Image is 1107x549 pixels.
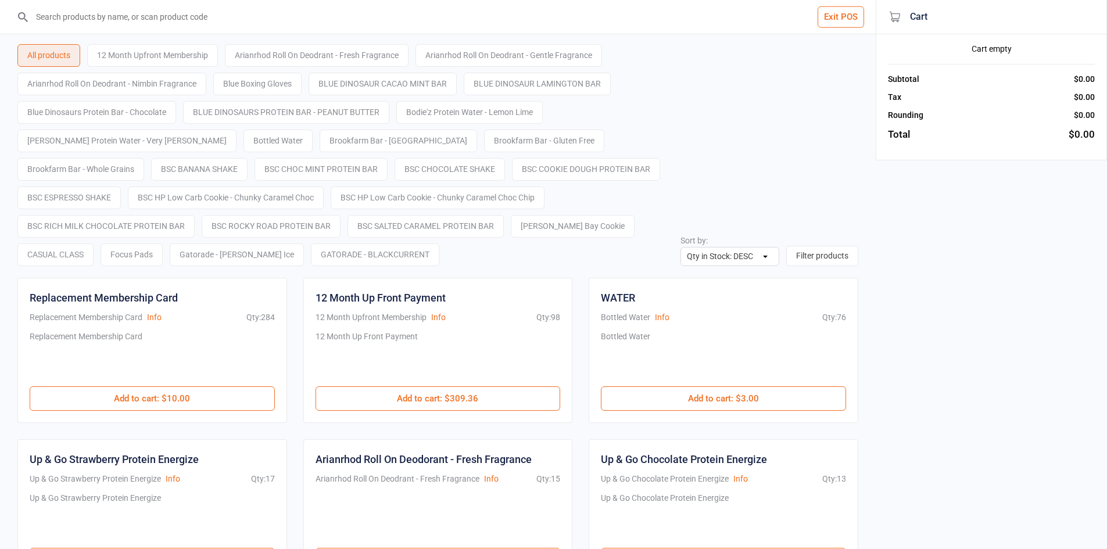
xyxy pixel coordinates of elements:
div: BSC CHOCOLATE SHAKE [395,158,505,181]
div: Qty: 13 [822,473,846,485]
div: Subtotal [888,73,919,85]
div: Focus Pads [101,243,163,266]
div: GATORADE - BLACKCURRENT [311,243,439,266]
button: Info [484,473,499,485]
label: Sort by: [680,236,708,245]
div: BLUE DINOSAUR CACAO MINT BAR [309,73,457,95]
div: Qty: 284 [246,311,275,324]
div: $0.00 [1074,91,1095,103]
div: Gatorade - [PERSON_NAME] Ice [170,243,304,266]
div: BLUE DINOSAURS PROTEIN BAR - PEANUT BUTTER [183,101,389,124]
div: Qty: 17 [251,473,275,485]
div: Bottled Water [601,331,650,375]
div: BSC ESPRESSO SHAKE [17,186,121,209]
div: Replacement Membership Card [30,311,142,324]
div: Blue Dinosaurs Protein Bar - Chocolate [17,101,176,124]
button: Info [431,311,446,324]
div: Rounding [888,109,923,121]
div: [PERSON_NAME] Bay Cookie [511,215,635,238]
div: 12 Month Upfront Membership [316,311,427,324]
button: Info [147,311,162,324]
div: Up & Go Chocolate Protein Energize [601,473,729,485]
button: Add to cart: $10.00 [30,386,275,411]
div: BSC BANANA SHAKE [151,158,248,181]
button: Add to cart: $309.36 [316,386,561,411]
div: $0.00 [1074,109,1095,121]
div: All products [17,44,80,67]
div: $0.00 [1074,73,1095,85]
button: Info [655,311,669,324]
div: Cart empty [888,43,1095,55]
div: Up & Go Strawberry Protein Energize [30,473,161,485]
div: BSC CHOC MINT PROTEIN BAR [255,158,388,181]
div: Up & Go Chocolate Protein Energize [601,451,767,467]
div: Replacement Membership Card [30,331,142,375]
div: BSC RICH MILK CHOCOLATE PROTEIN BAR [17,215,195,238]
div: Blue Boxing Gloves [213,73,302,95]
div: Tax [888,91,901,103]
div: Qty: 15 [536,473,560,485]
div: BSC SALTED CARAMEL PROTEIN BAR [347,215,504,238]
div: $0.00 [1069,127,1095,142]
div: BSC COOKIE DOUGH PROTEIN BAR [512,158,660,181]
div: Qty: 98 [536,311,560,324]
div: Qty: 76 [822,311,846,324]
div: Brookfarm Bar - Whole Grains [17,158,144,181]
div: BSC HP Low Carb Cookie - Chunky Caramel Choc Chip [331,186,544,209]
div: WATER [601,290,635,306]
div: Bottled Water [243,130,313,152]
div: BSC HP Low Carb Cookie - Chunky Caramel Choc [128,186,324,209]
div: Brookfarm Bar - [GEOGRAPHIC_DATA] [320,130,477,152]
div: Brookfarm Bar - Gluten Free [484,130,604,152]
div: Total [888,127,910,142]
div: BLUE DINOSAUR LAMINGTON BAR [464,73,611,95]
button: Add to cart: $3.00 [601,386,846,411]
div: Arianrhod Roll On Deodrant - Nimbin Fragrance [17,73,206,95]
div: [PERSON_NAME] Protein Water - Very [PERSON_NAME] [17,130,237,152]
div: Arianrhod Roll On Deodrant - Fresh Fragrance [225,44,409,67]
div: 12 Month Up Front Payment [316,290,446,306]
div: Bodie'z Protein Water - Lemon Lime [396,101,543,124]
div: BSC ROCKY ROAD PROTEIN BAR [202,215,341,238]
div: Up & Go Strawberry Protein Energize [30,451,199,467]
button: Info [166,473,180,485]
button: Filter products [786,246,858,266]
div: Up & Go Strawberry Protein Energize [30,492,161,536]
div: Bottled Water [601,311,650,324]
div: Up & Go Chocolate Protein Energize [601,492,729,536]
div: Arianrhod Roll On Deodrant - Gentle Fragrance [415,44,602,67]
div: 12 Month Upfront Membership [87,44,218,67]
div: CASUAL CLASS [17,243,94,266]
button: Exit POS [818,6,864,28]
div: Arianrhod Roll On Deodrant - Fresh Fragrance [316,473,479,485]
div: 12 Month Up Front Payment [316,331,418,375]
div: Replacement Membership Card [30,290,178,306]
div: Arianrhod Roll On Deodorant - Fresh Fragrance [316,451,532,467]
button: Info [733,473,748,485]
